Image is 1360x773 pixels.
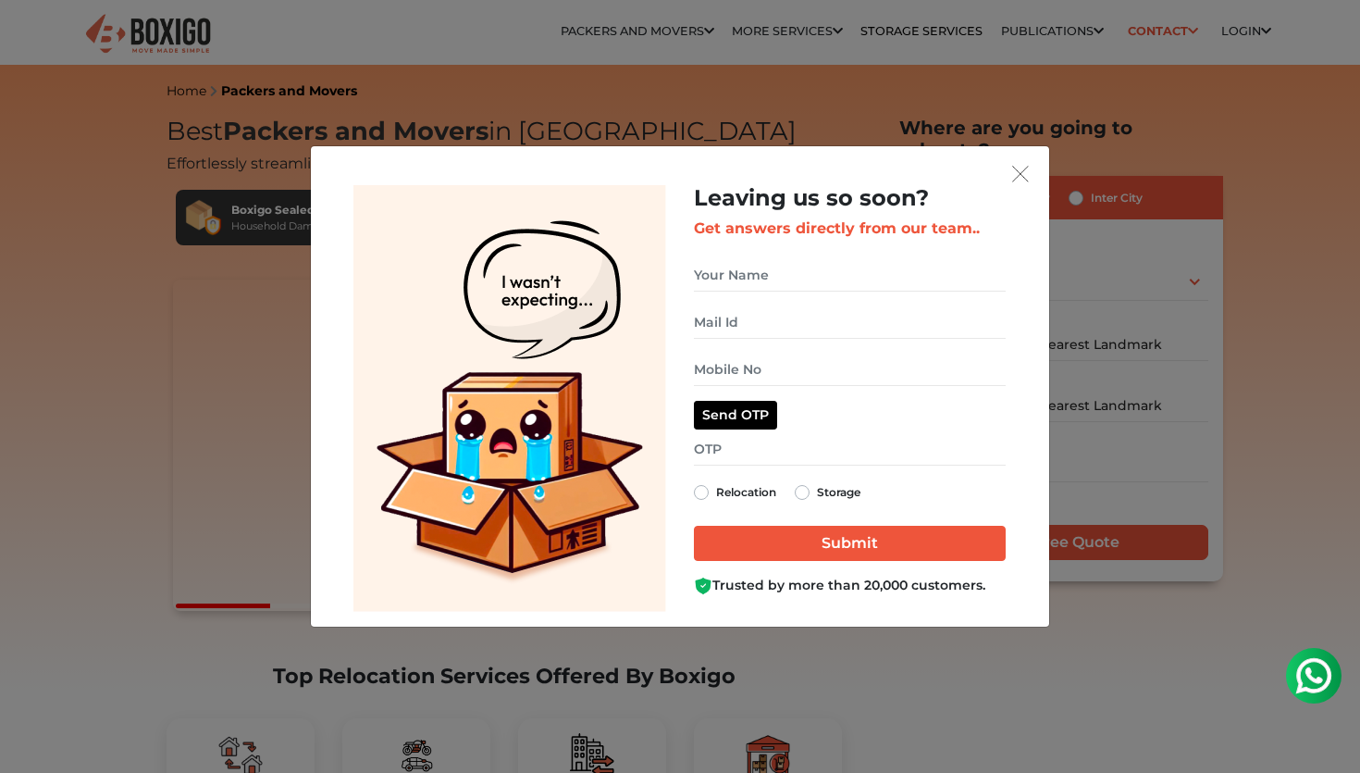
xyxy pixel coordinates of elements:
label: Relocation [716,481,776,504]
h2: Leaving us so soon? [694,185,1006,212]
input: Mobile No [694,354,1006,386]
img: Boxigo Customer Shield [694,577,712,595]
input: Your Name [694,259,1006,292]
button: Send OTP [694,401,777,430]
input: Submit [694,526,1006,561]
img: exit [1012,166,1029,182]
img: Lead Welcome Image [353,185,666,612]
div: Trusted by more than 20,000 customers. [694,576,1006,595]
label: Storage [817,481,860,504]
img: whatsapp-icon.svg [19,19,56,56]
h3: Get answers directly from our team.. [694,219,1006,237]
input: Mail Id [694,306,1006,339]
input: OTP [694,433,1006,466]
